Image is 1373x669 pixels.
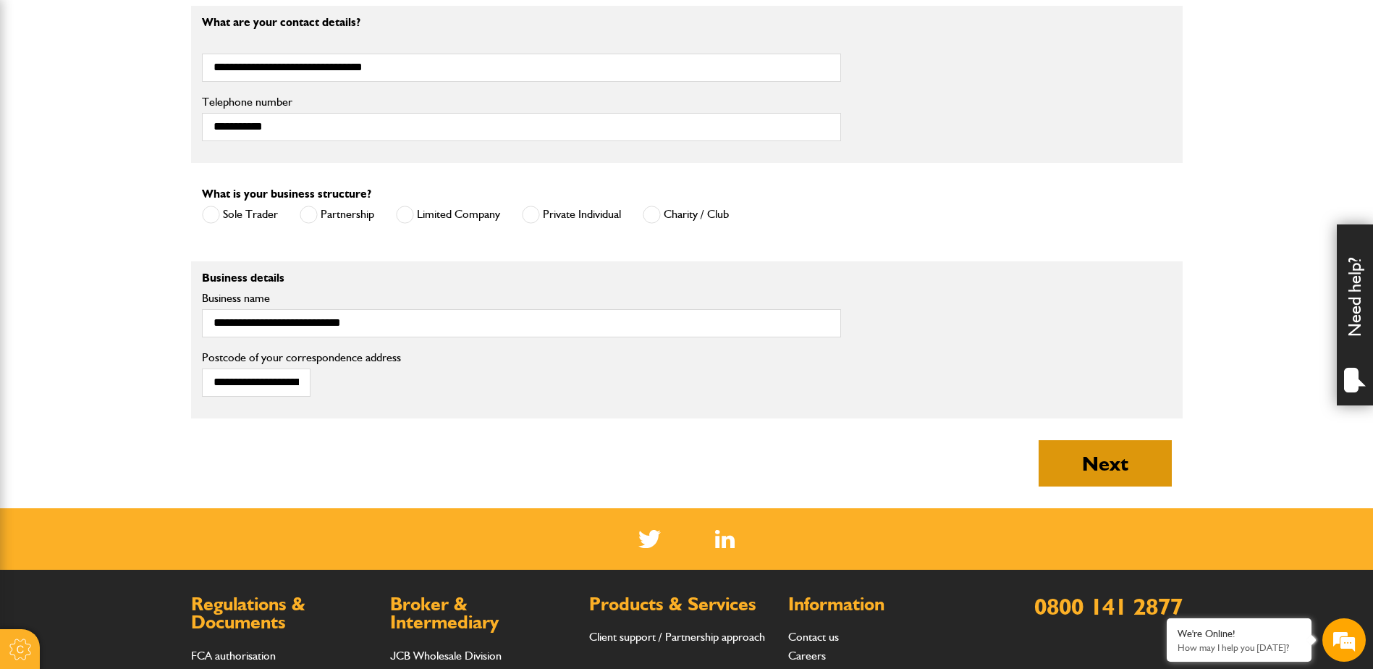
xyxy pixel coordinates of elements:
[202,17,841,28] p: What are your contact details?
[1178,642,1301,653] p: How may I help you today?
[1034,592,1183,620] a: 0800 141 2877
[589,595,774,614] h2: Products & Services
[202,96,841,108] label: Telephone number
[643,206,729,224] label: Charity / Club
[202,206,278,224] label: Sole Trader
[202,352,423,363] label: Postcode of your correspondence address
[715,530,735,548] a: LinkedIn
[390,595,575,632] h2: Broker & Intermediary
[19,219,264,251] input: Enter your phone number
[25,80,61,101] img: d_20077148190_company_1631870298795_20077148190
[715,530,735,548] img: Linked In
[788,630,839,644] a: Contact us
[390,649,502,662] a: JCB Wholesale Division
[1178,628,1301,640] div: We're Online!
[300,206,374,224] label: Partnership
[1337,224,1373,405] div: Need help?
[191,595,376,632] h2: Regulations & Documents
[75,81,243,100] div: Chat with us now
[589,630,765,644] a: Client support / Partnership approach
[19,177,264,209] input: Enter your email address
[1039,440,1172,487] button: Next
[197,446,263,466] em: Start Chat
[522,206,621,224] label: Private Individual
[202,293,841,304] label: Business name
[202,188,371,200] label: What is your business structure?
[202,272,841,284] p: Business details
[396,206,500,224] label: Limited Company
[788,595,973,614] h2: Information
[788,649,826,662] a: Careers
[19,262,264,434] textarea: Type your message and hit 'Enter'
[19,134,264,166] input: Enter your last name
[638,530,661,548] img: Twitter
[237,7,272,42] div: Minimize live chat window
[191,649,276,662] a: FCA authorisation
